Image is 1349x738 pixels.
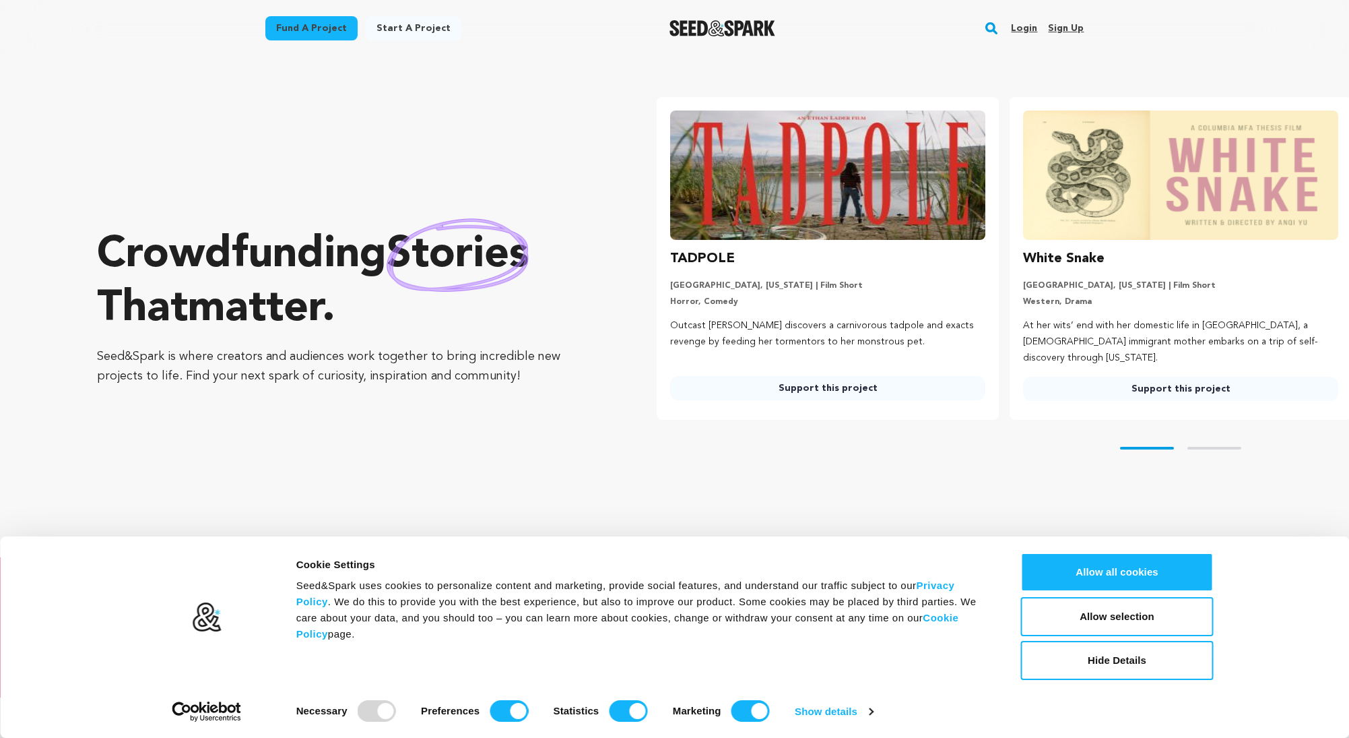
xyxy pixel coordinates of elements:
strong: Statistics [554,705,599,716]
img: Seed&Spark Logo Dark Mode [669,20,775,36]
p: [GEOGRAPHIC_DATA], [US_STATE] | Film Short [1023,280,1338,291]
img: hand sketched image [387,218,529,292]
a: Sign up [1048,18,1084,39]
a: Usercentrics Cookiebot - opens in a new window [147,702,265,722]
span: matter [188,288,322,331]
img: logo [191,602,222,633]
div: Seed&Spark uses cookies to personalize content and marketing, provide social features, and unders... [296,578,991,642]
h3: TADPOLE [670,248,735,270]
img: TADPOLE image [670,111,985,240]
a: Login [1011,18,1037,39]
a: Fund a project [265,16,358,40]
p: Seed&Spark is where creators and audiences work together to bring incredible new projects to life... [97,347,603,386]
div: Cookie Settings [296,557,991,573]
p: Western, Drama [1023,297,1338,307]
button: Allow selection [1021,597,1214,636]
button: Allow all cookies [1021,553,1214,592]
p: [GEOGRAPHIC_DATA], [US_STATE] | Film Short [670,280,985,291]
p: Crowdfunding that . [97,228,603,336]
button: Hide Details [1021,641,1214,680]
p: At her wits’ end with her domestic life in [GEOGRAPHIC_DATA], a [DEMOGRAPHIC_DATA] immigrant moth... [1023,318,1338,366]
a: Support this project [1023,377,1338,401]
p: Outcast [PERSON_NAME] discovers a carnivorous tadpole and exacts revenge by feeding her tormentor... [670,318,985,350]
a: Start a project [366,16,461,40]
img: White Snake image [1023,111,1338,240]
h3: White Snake [1023,248,1105,270]
a: Support this project [670,376,985,400]
a: Seed&Spark Homepage [669,20,775,36]
strong: Necessary [296,705,348,716]
p: Horror, Comedy [670,297,985,307]
a: Show details [795,702,873,722]
strong: Marketing [673,705,721,716]
strong: Preferences [421,705,480,716]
